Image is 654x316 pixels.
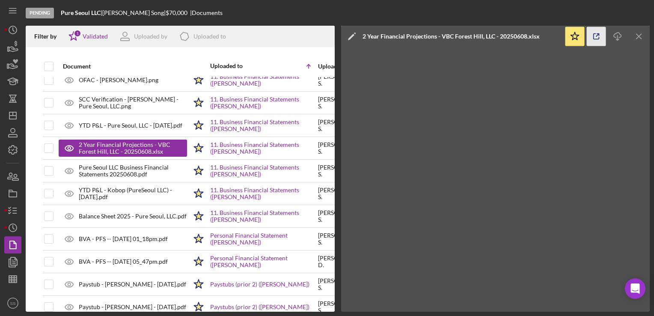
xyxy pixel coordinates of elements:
div: Open Intercom Messenger [625,278,645,299]
div: [PERSON_NAME] S . [318,96,366,110]
a: 11. Business Financial Statements ([PERSON_NAME]) [210,96,317,110]
div: 2 Year Financial Projections - VBC Forest Hill, LLC - 20250608.xlsx [79,141,178,155]
div: [PERSON_NAME] Song | [102,9,166,16]
a: Personal Financial Statement ([PERSON_NAME]) [210,232,317,246]
span: $70,000 [166,9,187,16]
div: Uploaded to [210,63,264,69]
div: [PERSON_NAME] S . [318,73,366,87]
div: [PERSON_NAME] S . [318,164,366,178]
div: Pending [26,8,54,18]
div: Uploaded to [193,33,226,40]
div: Filter by [34,33,63,40]
div: Paystub - [PERSON_NAME] - [DATE].pdf [79,281,186,288]
div: BVA - PFS -- [DATE] 01_18pm.pdf [79,236,168,242]
iframe: Document Preview [341,47,650,312]
div: Balance Sheet 2025 - Pure Seoul, LLC.pdf [79,213,187,220]
div: OFAC - [PERSON_NAME].png [79,77,158,83]
div: YTD P&L - Kobop (PureSeoul LLC) - [DATE].pdf [79,187,187,200]
div: 1 [74,30,81,37]
a: 11. Business Financial Statements ([PERSON_NAME]) [210,119,317,132]
b: Pure Seoul LLC [61,9,101,16]
div: [PERSON_NAME] S . [318,187,366,200]
div: YTD P&L - Pure Seoul, LLC - [DATE].pdf [79,122,182,129]
a: Paystubs (prior 2) ([PERSON_NAME]) [210,281,309,288]
a: 11. Business Financial Statements ([PERSON_NAME]) [210,141,317,155]
div: 2 Year Financial Projections - VBC Forest Hill, LLC - 20250608.xlsx [363,33,540,40]
a: Paystubs (prior 2) ([PERSON_NAME]) [210,304,309,310]
div: Paystub - [PERSON_NAME] - [DATE].pdf [79,304,186,310]
div: [PERSON_NAME] D . [318,255,366,268]
div: [PERSON_NAME] S . [318,141,366,155]
div: Uploaded by [318,63,366,70]
a: 11. Business Financial Statements ([PERSON_NAME]) [210,187,317,200]
div: BVA - PFS -- [DATE] 05_47pm.pdf [79,258,168,265]
div: [PERSON_NAME] S . [318,209,366,223]
text: SS [10,301,16,306]
a: 11. Business Financial Statements ([PERSON_NAME]) [210,164,317,178]
div: SCC Verification - [PERSON_NAME] - Pure Seoul, LLC.png [79,96,187,110]
a: Personal Financial Statement ([PERSON_NAME]) [210,255,317,268]
div: Validated [83,33,108,40]
a: 11. Business Financial Statements ([PERSON_NAME]) [210,73,317,87]
div: [PERSON_NAME] S . [318,300,366,314]
div: [PERSON_NAME] S . [318,232,366,246]
a: 11. Business Financial Statements ([PERSON_NAME]) [210,209,317,223]
div: [PERSON_NAME] S . [318,119,366,132]
div: [PERSON_NAME] S . [318,277,366,291]
button: SS [4,295,21,312]
div: | Documents [190,9,223,16]
div: Uploaded by [134,33,167,40]
div: Document [63,63,187,70]
div: | [61,9,102,16]
div: Pure Seoul LLC Business Financial Statements 20250608.pdf [79,164,187,178]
